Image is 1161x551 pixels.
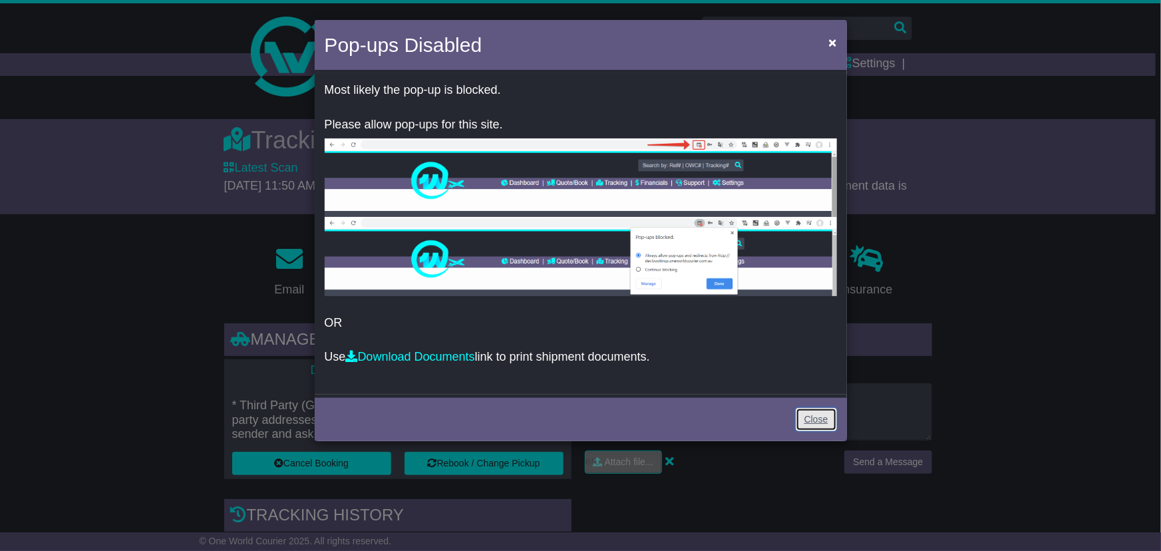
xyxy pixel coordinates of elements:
button: Close [822,29,843,56]
img: allow-popup-1.png [325,138,837,217]
h4: Pop-ups Disabled [325,30,482,60]
a: Close [796,408,837,431]
div: OR [315,73,847,395]
p: Use link to print shipment documents. [325,350,837,365]
p: Most likely the pop-up is blocked. [325,83,837,98]
span: × [828,35,836,50]
p: Please allow pop-ups for this site. [325,118,837,132]
a: Download Documents [346,350,475,363]
img: allow-popup-2.png [325,217,837,296]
